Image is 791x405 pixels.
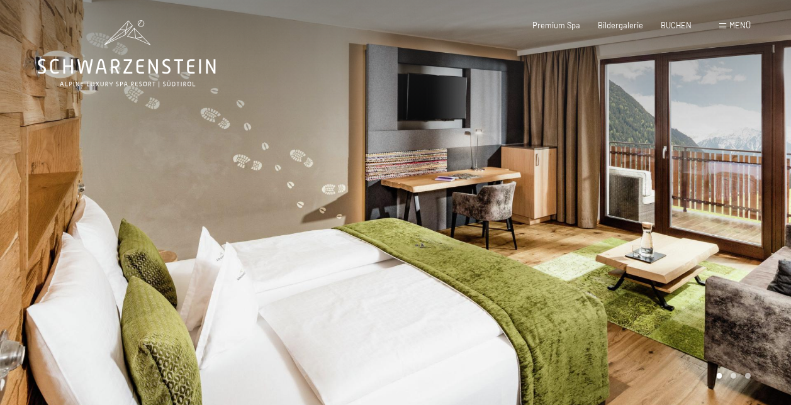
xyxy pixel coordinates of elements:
[598,20,643,30] a: Bildergalerie
[729,20,751,30] span: Menü
[532,20,580,30] a: Premium Spa
[661,20,692,30] a: BUCHEN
